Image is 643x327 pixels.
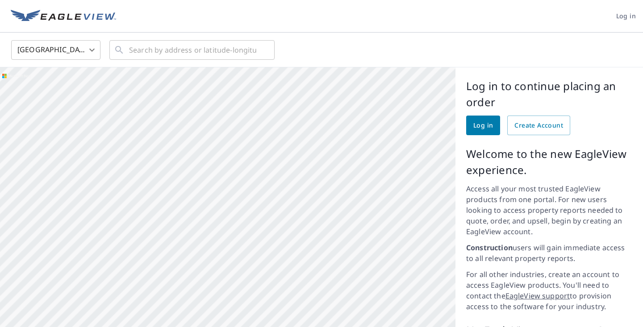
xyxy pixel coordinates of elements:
img: EV Logo [11,10,116,23]
strong: Construction [466,243,513,252]
p: Access all your most trusted EagleView products from one portal. For new users looking to access ... [466,183,632,237]
span: Log in [473,120,493,131]
div: [GEOGRAPHIC_DATA] [11,37,100,62]
span: Create Account [514,120,563,131]
a: EagleView support [505,291,570,301]
p: For all other industries, create an account to access EagleView products. You'll need to contact ... [466,269,632,312]
p: Log in to continue placing an order [466,78,632,110]
p: Welcome to the new EagleView experience. [466,146,632,178]
a: Log in [466,116,500,135]
a: Create Account [507,116,570,135]
p: users will gain immediate access to all relevant property reports. [466,242,632,264]
span: Log in [616,11,636,22]
input: Search by address or latitude-longitude [129,37,256,62]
